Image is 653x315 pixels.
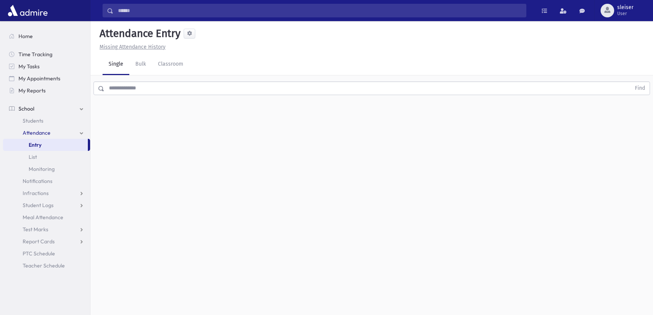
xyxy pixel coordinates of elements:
span: sleiser [617,5,633,11]
a: Classroom [152,54,189,75]
a: School [3,103,90,115]
span: Test Marks [23,226,48,233]
img: AdmirePro [6,3,49,18]
span: Entry [29,141,41,148]
span: User [617,11,633,17]
span: Notifications [23,178,52,184]
a: My Tasks [3,60,90,72]
span: Students [23,117,43,124]
span: Time Tracking [18,51,52,58]
a: List [3,151,90,163]
span: My Reports [18,87,46,94]
span: Teacher Schedule [23,262,65,269]
span: PTC Schedule [23,250,55,257]
span: Student Logs [23,202,54,209]
span: Infractions [23,190,49,197]
span: Report Cards [23,238,55,245]
a: Report Cards [3,235,90,247]
a: Meal Attendance [3,211,90,223]
button: Find [630,82,650,95]
a: Time Tracking [3,48,90,60]
span: Monitoring [29,166,55,172]
a: Notifications [3,175,90,187]
a: My Reports [3,85,90,97]
a: My Appointments [3,72,90,85]
a: Missing Attendance History [97,44,166,50]
a: PTC Schedule [3,247,90,260]
a: Monitoring [3,163,90,175]
span: School [18,105,34,112]
a: Attendance [3,127,90,139]
a: Teacher Schedule [3,260,90,272]
u: Missing Attendance History [100,44,166,50]
a: Student Logs [3,199,90,211]
span: List [29,154,37,160]
a: Home [3,30,90,42]
span: Attendance [23,129,51,136]
a: Entry [3,139,88,151]
span: My Tasks [18,63,40,70]
a: Test Marks [3,223,90,235]
span: My Appointments [18,75,60,82]
span: Meal Attendance [23,214,63,221]
a: Students [3,115,90,127]
a: Single [103,54,129,75]
a: Infractions [3,187,90,199]
a: Bulk [129,54,152,75]
span: Home [18,33,33,40]
input: Search [113,4,526,17]
h5: Attendance Entry [97,27,181,40]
